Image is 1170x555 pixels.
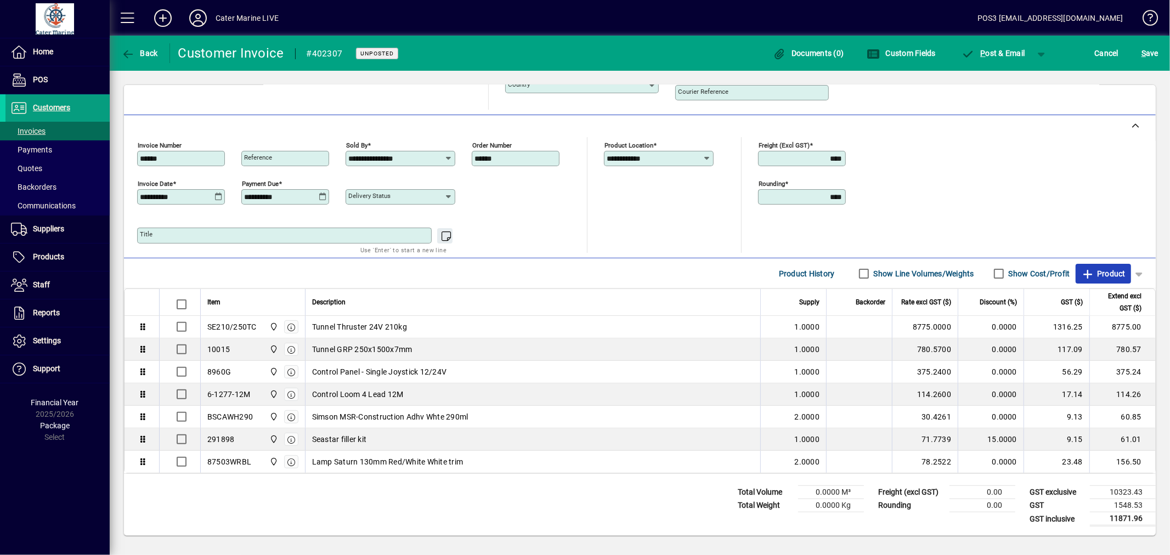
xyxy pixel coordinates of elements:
[958,338,1024,361] td: 0.0000
[759,141,810,149] mat-label: Freight (excl GST)
[267,321,279,333] span: Cater Marine
[11,183,56,191] span: Backorders
[604,141,653,149] mat-label: Product location
[360,243,446,256] mat-hint: Use 'Enter' to start a new line
[360,50,394,57] span: Unposted
[33,252,64,261] span: Products
[207,321,257,332] div: SE210/250TC
[216,9,279,27] div: Cater Marine LIVE
[11,201,76,210] span: Communications
[798,499,864,512] td: 0.0000 Kg
[1024,451,1089,473] td: 23.48
[40,421,70,430] span: Package
[962,49,1025,58] span: ost & Email
[5,271,110,299] a: Staff
[958,383,1024,406] td: 0.0000
[33,364,60,373] span: Support
[312,411,468,422] span: Simson MSR-Construction Adhv Whte 290ml
[346,141,368,149] mat-label: Sold by
[775,264,839,284] button: Product History
[1024,338,1089,361] td: 117.09
[1089,361,1155,383] td: 375.24
[864,43,939,63] button: Custom Fields
[312,344,412,355] span: Tunnel GRP 250x1500x7mm
[1134,2,1156,38] a: Knowledge Base
[33,280,50,289] span: Staff
[1024,499,1090,512] td: GST
[1024,512,1090,526] td: GST inclusive
[207,366,231,377] div: 8960G
[1089,383,1155,406] td: 114.26
[1024,428,1089,451] td: 9.15
[867,49,936,58] span: Custom Fields
[207,434,235,445] div: 291898
[795,344,820,355] span: 1.0000
[267,388,279,400] span: Cater Marine
[312,321,407,332] span: Tunnel Thruster 24V 210kg
[31,398,79,407] span: Financial Year
[5,355,110,383] a: Support
[5,243,110,271] a: Products
[207,411,253,422] div: BSCAWH290
[145,8,180,28] button: Add
[138,141,182,149] mat-label: Invoice number
[899,321,951,332] div: 8775.0000
[207,344,230,355] div: 10015
[11,145,52,154] span: Payments
[958,428,1024,451] td: 15.0000
[180,8,216,28] button: Profile
[312,389,404,400] span: Control Loom 4 Lead 12M
[312,434,367,445] span: Seastar filler kit
[33,224,64,233] span: Suppliers
[899,366,951,377] div: 375.2400
[798,486,864,499] td: 0.0000 M³
[949,499,1015,512] td: 0.00
[267,411,279,423] span: Cater Marine
[472,141,512,149] mat-label: Order number
[773,49,844,58] span: Documents (0)
[207,456,251,467] div: 87503WRBL
[11,164,42,173] span: Quotes
[207,389,251,400] div: 6-1277-12M
[759,180,785,188] mat-label: Rounding
[33,75,48,84] span: POS
[1024,316,1089,338] td: 1316.25
[5,66,110,94] a: POS
[33,308,60,317] span: Reports
[899,456,951,467] div: 78.2522
[732,486,798,499] td: Total Volume
[5,196,110,215] a: Communications
[207,296,221,308] span: Item
[1139,43,1161,63] button: Save
[140,230,152,238] mat-label: Title
[267,343,279,355] span: Cater Marine
[33,103,70,112] span: Customers
[312,296,346,308] span: Description
[1081,265,1126,282] span: Product
[312,366,447,377] span: Control Panel - Single Joystick 12/24V
[33,336,61,345] span: Settings
[899,411,951,422] div: 30.4261
[799,296,819,308] span: Supply
[1089,338,1155,361] td: 780.57
[795,434,820,445] span: 1.0000
[110,43,170,63] app-page-header-button: Back
[1089,428,1155,451] td: 61.01
[5,299,110,327] a: Reports
[1089,316,1155,338] td: 8775.00
[312,456,464,467] span: Lamp Saturn 130mm Red/White White trim
[795,411,820,422] span: 2.0000
[958,451,1024,473] td: 0.0000
[899,389,951,400] div: 114.2600
[899,344,951,355] div: 780.5700
[980,296,1017,308] span: Discount (%)
[1089,406,1155,428] td: 60.85
[1024,383,1089,406] td: 17.14
[732,499,798,512] td: Total Weight
[1092,43,1122,63] button: Cancel
[795,366,820,377] span: 1.0000
[795,321,820,332] span: 1.0000
[958,316,1024,338] td: 0.0000
[5,38,110,66] a: Home
[1089,451,1155,473] td: 156.50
